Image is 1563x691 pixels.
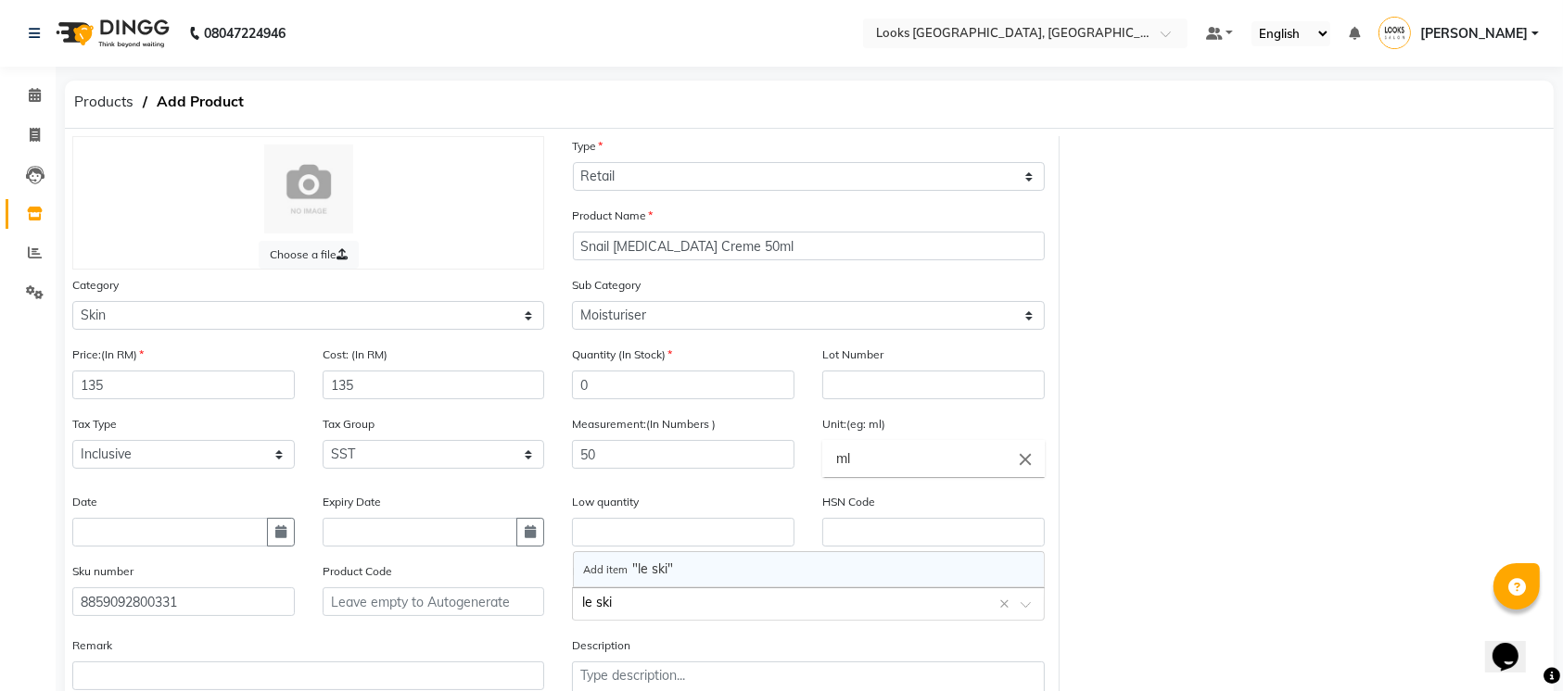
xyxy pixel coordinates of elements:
[572,637,630,654] label: Description
[72,416,117,433] label: Tax Type
[259,241,359,269] label: Choose a file
[822,346,883,363] label: Lot Number
[147,85,253,119] span: Add Product
[1015,449,1036,470] i: Close
[572,277,641,294] label: Sub Category
[323,416,375,433] label: Tax Group
[573,207,654,224] label: Product Name
[999,595,1015,614] span: Clear all
[573,551,1046,587] ng-dropdown-panel: Options list
[583,563,632,576] span: Add item
[47,7,174,59] img: logo
[323,346,388,363] label: Cost: (In RM)
[572,346,672,363] label: Quantity (In Stock)
[72,494,97,510] label: Date
[72,637,112,654] label: Remark
[572,494,639,510] label: Low quantity
[822,416,885,433] label: Unit:(eg: ml)
[1379,17,1411,49] img: Ajay Choudhary
[323,587,545,616] input: Leave empty to Autogenerate
[583,560,673,577] span: "le ski"
[822,494,875,510] label: HSN Code
[1485,617,1544,672] iframe: chat widget
[204,7,286,59] b: 08047224946
[72,277,119,294] label: Category
[573,138,604,155] label: Type
[323,563,392,580] label: Product Code
[72,563,133,580] label: Sku number
[65,85,143,119] span: Products
[1420,24,1528,44] span: [PERSON_NAME]
[323,494,381,510] label: Expiry Date
[572,416,716,433] label: Measurement:(In Numbers )
[264,144,353,233] img: Cinque Terre
[72,346,144,363] label: Price:(In RM)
